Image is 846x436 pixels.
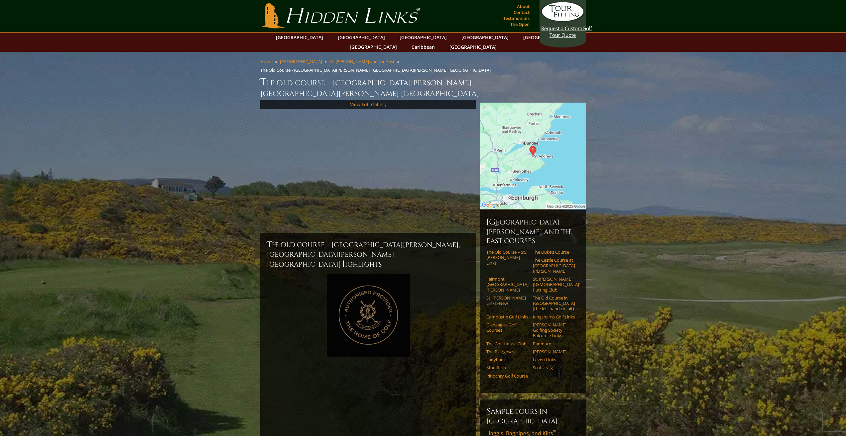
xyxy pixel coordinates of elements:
[338,259,345,270] span: H
[260,67,493,73] li: The Old Course - [GEOGRAPHIC_DATA][PERSON_NAME], [GEOGRAPHIC_DATA][PERSON_NAME] [GEOGRAPHIC_DATA]
[346,42,400,52] a: [GEOGRAPHIC_DATA]
[502,14,531,23] a: Testimonials
[486,217,579,245] h6: [GEOGRAPHIC_DATA][PERSON_NAME] and the East Courses
[486,357,529,362] a: Ladybank
[533,349,575,354] a: [PERSON_NAME]
[329,58,395,64] a: St. [PERSON_NAME] and the East
[273,33,326,42] a: [GEOGRAPHIC_DATA]
[520,33,574,42] a: [GEOGRAPHIC_DATA]
[533,276,575,293] a: St. [PERSON_NAME] [DEMOGRAPHIC_DATA]’ Putting Club
[280,58,322,64] a: [GEOGRAPHIC_DATA]
[486,322,529,333] a: Gleneagles Golf Courses
[267,239,470,270] h2: The Old Course – [GEOGRAPHIC_DATA][PERSON_NAME], [GEOGRAPHIC_DATA][PERSON_NAME] [GEOGRAPHIC_DATA]...
[446,42,500,52] a: [GEOGRAPHIC_DATA]
[458,33,512,42] a: [GEOGRAPHIC_DATA]
[486,406,579,426] h6: Sample Tours in [GEOGRAPHIC_DATA]
[533,365,575,370] a: Scotscraig
[533,357,575,362] a: Leven Links
[533,314,575,319] a: Kingsbarns Golf Links
[334,33,388,42] a: [GEOGRAPHIC_DATA]
[533,249,575,255] a: The Duke’s Course
[486,341,529,346] a: The Golf House Club
[480,103,586,209] img: Google Map of St Andrews Links, St Andrews, United Kingdom
[541,2,584,38] a: Request a CustomGolf Tour Quote
[533,322,575,338] a: [PERSON_NAME] Golfing Society Balcomie Links
[553,429,556,435] sup: ™
[486,365,529,370] a: Monifieth
[396,33,450,42] a: [GEOGRAPHIC_DATA]
[408,42,438,52] a: Caribbean
[541,25,582,32] span: Request a Custom
[486,249,529,266] a: The Old Course – St. [PERSON_NAME] Links
[512,8,531,17] a: Contact
[533,295,575,311] a: The Old Course in [GEOGRAPHIC_DATA] (the left-hand circuit)
[486,314,529,319] a: Carnoustie Golf Links
[350,101,387,108] a: View Full Gallery
[260,58,273,64] a: Home
[260,76,586,99] h1: The Old Course – [GEOGRAPHIC_DATA][PERSON_NAME], [GEOGRAPHIC_DATA][PERSON_NAME] [GEOGRAPHIC_DATA]
[533,257,575,274] a: The Castle Course at [GEOGRAPHIC_DATA][PERSON_NAME]
[486,276,529,293] a: Fairmont [GEOGRAPHIC_DATA][PERSON_NAME]
[486,349,529,354] a: The Blairgowrie
[533,341,575,346] a: Panmure
[515,2,531,11] a: About
[486,295,529,306] a: St. [PERSON_NAME] Links–New
[509,20,531,29] a: The Open
[486,373,529,379] a: Pitlochry Golf Course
